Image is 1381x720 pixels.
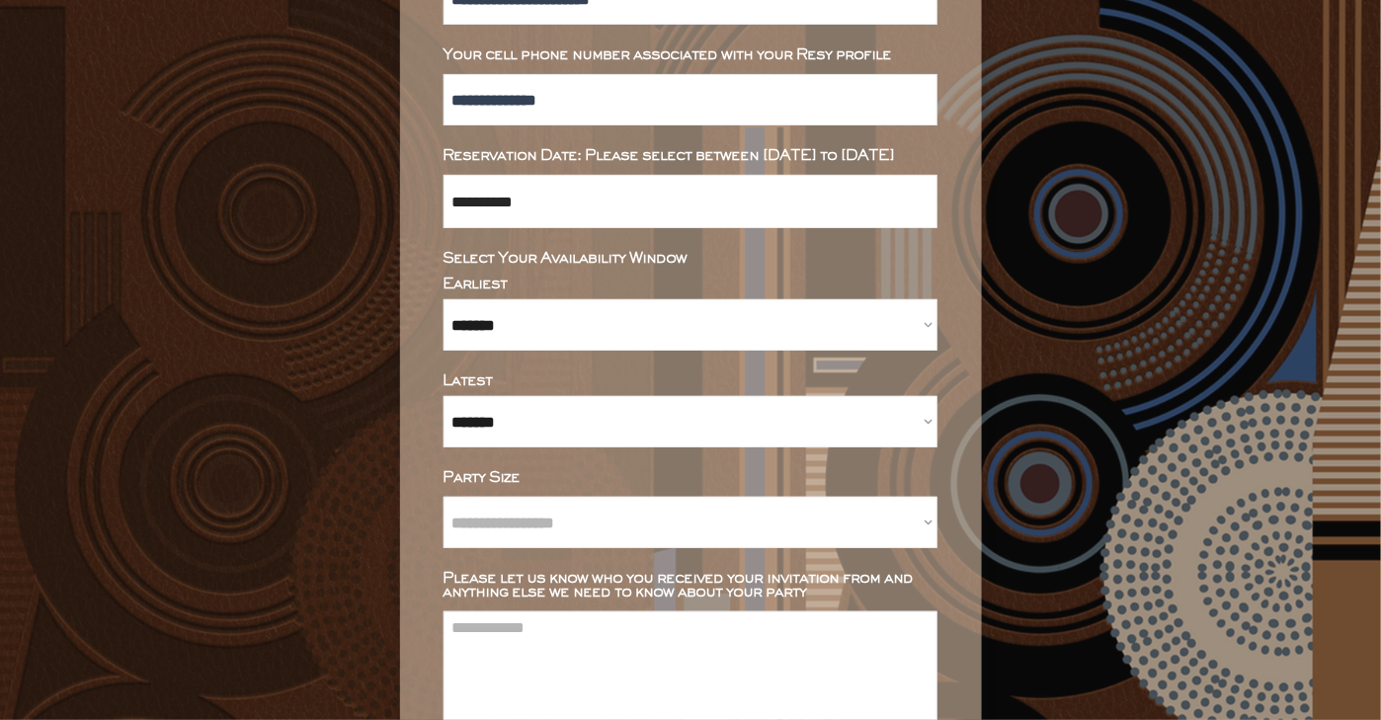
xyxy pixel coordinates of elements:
div: Party Size [444,471,937,485]
div: Reservation Date: Please select between [DATE] to [DATE] [444,149,937,163]
div: Select Your Availability Window [444,252,937,266]
div: Please let us know who you received your invitation from and anything else we need to know about ... [444,572,937,600]
div: Your cell phone number associated with your Resy profile [444,48,937,62]
div: Latest [444,374,937,388]
div: Earliest [444,278,937,291]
